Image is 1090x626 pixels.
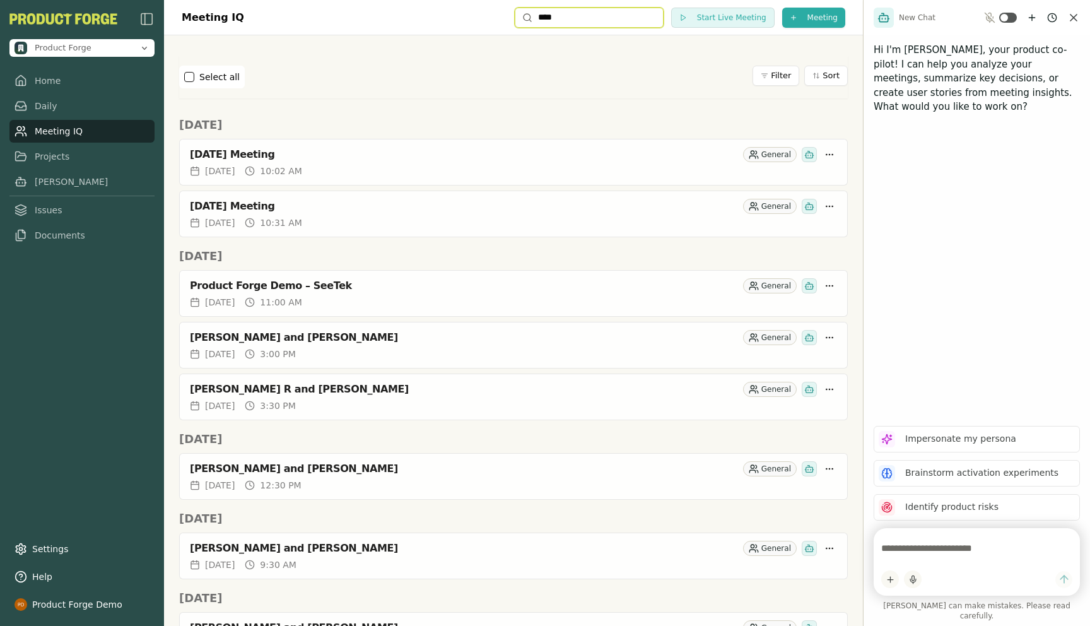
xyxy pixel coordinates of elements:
div: Smith has been invited [802,278,817,293]
button: Sort [804,66,848,86]
a: Product Forge Demo – SeeTekGeneral[DATE]11:00 AM [179,270,848,317]
button: Identify product risks [874,494,1080,521]
div: Smith has been invited [802,199,817,214]
button: Impersonate my persona [874,426,1080,452]
span: [DATE] [205,479,235,492]
h1: Meeting IQ [182,10,244,25]
span: 11:00 AM [260,296,302,309]
p: Brainstorm activation experiments [905,466,1058,480]
span: [DATE] [205,165,235,177]
button: More options [822,382,837,397]
img: Product Forge [9,13,117,25]
h2: [DATE] [179,589,848,607]
p: Hi I'm [PERSON_NAME], your product co-pilot! I can help you analyze your meetings, summarize key ... [874,43,1080,114]
button: Start dictation [904,570,922,588]
p: Identify product risks [905,500,999,514]
div: [PERSON_NAME] and [PERSON_NAME] [190,331,738,344]
span: 12:30 PM [260,479,301,492]
div: Smith has been invited [802,382,817,397]
div: [DATE] Meeting [190,200,738,213]
span: Meeting [807,13,838,23]
span: [DATE] [205,296,235,309]
span: [DATE] [205,348,235,360]
div: Product Forge Demo – SeeTek [190,280,738,292]
button: Product Forge Demo [9,593,155,616]
a: [PERSON_NAME] R and [PERSON_NAME]General[DATE]3:30 PM [179,374,848,420]
button: Add content to chat [881,570,899,588]
img: Product Forge [15,42,27,54]
span: 10:02 AM [260,165,302,177]
h2: [DATE] [179,510,848,528]
a: Meeting IQ [9,120,155,143]
span: 9:30 AM [260,558,296,571]
div: General [743,147,797,162]
a: Home [9,69,155,92]
div: General [743,278,797,293]
span: Product Forge [35,42,91,54]
button: Meeting [782,8,845,28]
a: [PERSON_NAME] and [PERSON_NAME]General[DATE]3:00 PM [179,322,848,369]
button: More options [822,278,837,293]
button: Start Live Meeting [671,8,775,28]
div: [PERSON_NAME] and [PERSON_NAME] [190,542,738,555]
div: Smith has been invited [802,541,817,556]
img: sidebar [139,11,155,27]
p: Impersonate my persona [905,432,1016,446]
label: Select all [199,71,240,83]
span: 3:30 PM [260,399,295,412]
img: profile [15,598,27,611]
button: More options [822,147,837,162]
button: More options [822,199,837,214]
h2: [DATE] [179,430,848,448]
span: 3:00 PM [260,348,295,360]
a: Daily [9,95,155,117]
div: [PERSON_NAME] and [PERSON_NAME] [190,463,738,475]
button: Toggle ambient mode [999,13,1017,23]
span: 10:31 AM [260,216,302,229]
a: [PERSON_NAME] and [PERSON_NAME]General[DATE]9:30 AM [179,533,848,579]
button: Close chat [1067,11,1080,24]
button: Open organization switcher [9,39,155,57]
button: Brainstorm activation experiments [874,460,1080,487]
button: Chat history [1045,10,1060,25]
a: Documents [9,224,155,247]
h2: [DATE] [179,247,848,265]
h2: [DATE] [179,116,848,134]
a: [PERSON_NAME] [9,170,155,193]
a: [DATE] MeetingGeneral[DATE]10:31 AM [179,191,848,237]
span: [DATE] [205,399,235,412]
span: [PERSON_NAME] can make mistakes. Please read carefully. [874,601,1080,621]
button: Help [9,565,155,588]
a: [PERSON_NAME] and [PERSON_NAME]General[DATE]12:30 PM [179,453,848,500]
button: More options [822,541,837,556]
div: Smith has been invited [802,330,817,345]
button: Filter [753,66,799,86]
a: Projects [9,145,155,168]
div: [DATE] Meeting [190,148,738,161]
button: PF-Logo [9,13,117,25]
span: New Chat [899,13,935,23]
button: More options [822,330,837,345]
button: New chat [1024,10,1040,25]
div: Smith has been invited [802,461,817,476]
a: Issues [9,199,155,221]
a: [DATE] MeetingGeneral[DATE]10:02 AM [179,139,848,186]
div: General [743,330,797,345]
div: General [743,199,797,214]
div: General [743,461,797,476]
button: Send message [1055,571,1072,588]
div: [PERSON_NAME] R and [PERSON_NAME] [190,383,738,396]
div: General [743,541,797,556]
a: Settings [9,538,155,560]
span: [DATE] [205,216,235,229]
div: General [743,382,797,397]
button: More options [822,461,837,476]
div: Smith has been invited [802,147,817,162]
span: Start Live Meeting [697,13,766,23]
span: [DATE] [205,558,235,571]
